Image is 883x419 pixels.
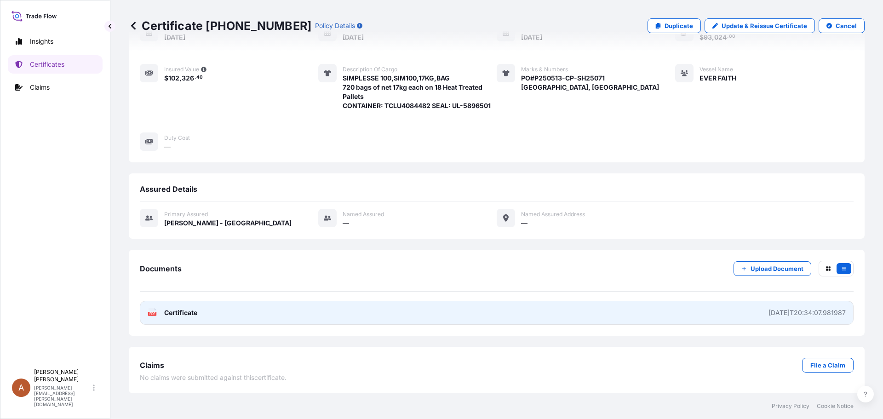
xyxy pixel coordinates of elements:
span: Primary assured [164,211,208,218]
span: Named Assured [343,211,384,218]
span: Claims [140,361,164,370]
span: Description of cargo [343,66,397,73]
text: PDF [149,312,155,316]
span: Insured Value [164,66,199,73]
a: Cookie Notice [817,402,854,410]
span: — [164,142,171,151]
p: File a Claim [810,361,845,370]
p: Certificates [30,60,64,69]
a: PDFCertificate[DATE]T20:34:07.981987 [140,301,854,325]
a: Duplicate [648,18,701,33]
p: Cancel [836,21,857,30]
a: Privacy Policy [772,402,809,410]
a: Claims [8,78,103,97]
span: — [343,218,349,228]
span: $ [164,75,168,81]
p: Claims [30,83,50,92]
span: Named Assured Address [521,211,585,218]
div: [DATE]T20:34:07.981987 [768,308,846,317]
p: Update & Reissue Certificate [722,21,807,30]
span: 40 [196,76,203,79]
a: Certificates [8,55,103,74]
p: Certificate [PHONE_NUMBER] [129,18,311,33]
span: [PERSON_NAME] - [GEOGRAPHIC_DATA] [164,218,292,228]
p: Policy Details [315,21,355,30]
p: Upload Document [751,264,803,273]
span: Vessel Name [700,66,733,73]
span: Certificate [164,308,197,317]
p: [PERSON_NAME] [PERSON_NAME] [34,368,91,383]
span: PO#P250513-CP-SH25071 [GEOGRAPHIC_DATA], [GEOGRAPHIC_DATA] [521,74,659,92]
p: Duplicate [665,21,693,30]
button: Upload Document [734,261,811,276]
p: [PERSON_NAME][EMAIL_ADDRESS][PERSON_NAME][DOMAIN_NAME] [34,385,91,407]
span: Duty Cost [164,134,190,142]
span: . [195,76,196,79]
span: — [521,218,528,228]
span: EVER FAITH [700,74,736,83]
span: Marks & Numbers [521,66,568,73]
button: Cancel [819,18,865,33]
span: SIMPLESSE 100,SIM100,17KG,BAG 720 bags of net 17kg each on 18 Heat Treated Pallets CONTAINER: TCL... [343,74,497,110]
span: No claims were submitted against this certificate . [140,373,287,382]
span: Documents [140,264,182,273]
span: 102 [168,75,179,81]
span: Assured Details [140,184,197,194]
span: 326 [182,75,194,81]
p: Insights [30,37,53,46]
a: File a Claim [802,358,854,373]
span: A [18,383,24,392]
a: Update & Reissue Certificate [705,18,815,33]
a: Insights [8,32,103,51]
span: , [179,75,182,81]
